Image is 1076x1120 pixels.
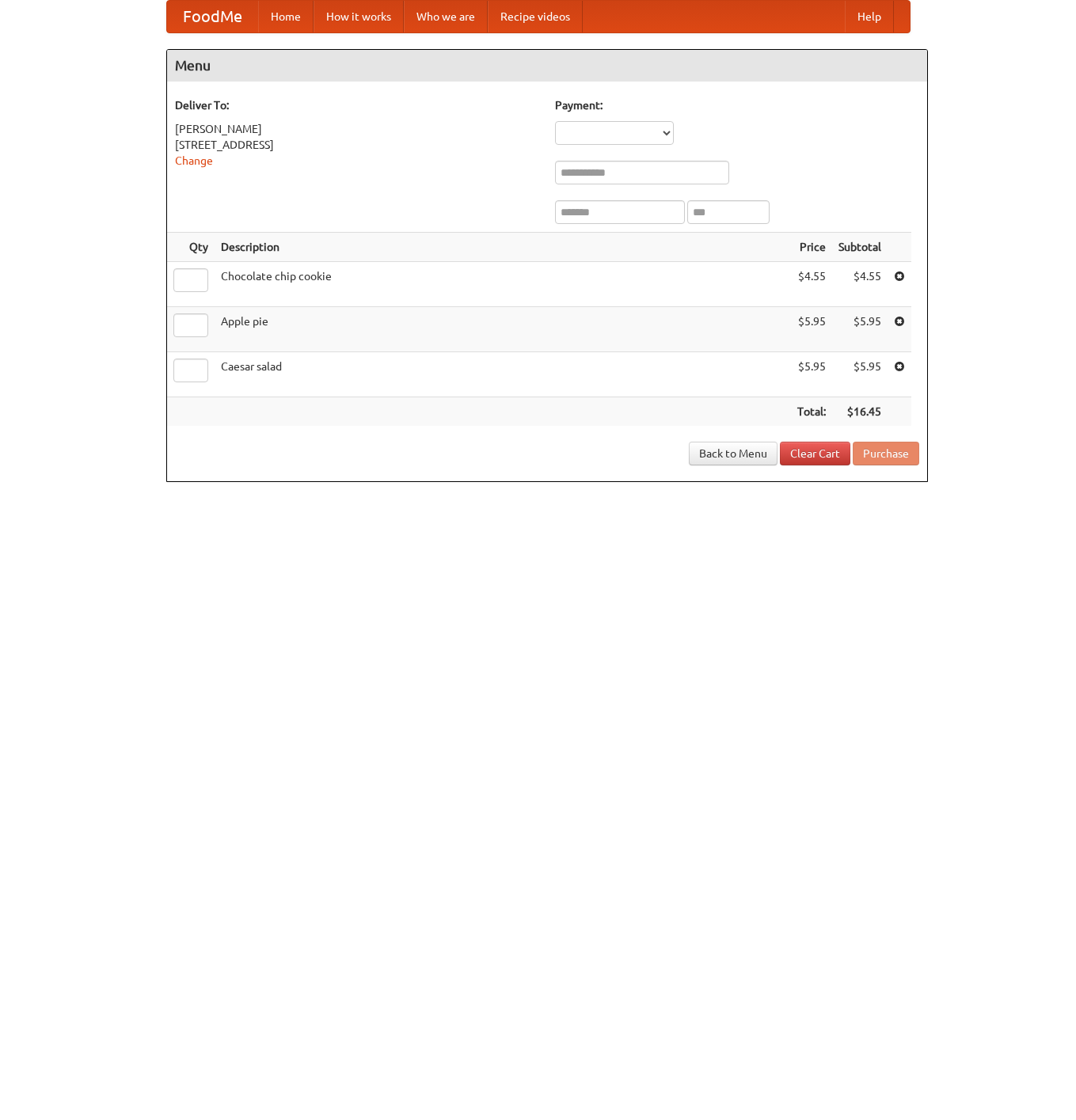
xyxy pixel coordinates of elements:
[215,262,791,307] td: Chocolate chip cookie
[555,97,919,113] h5: Payment:
[832,262,888,307] td: $4.55
[832,307,888,352] td: $5.95
[791,262,832,307] td: $4.55
[175,97,539,113] h5: Deliver To:
[853,442,919,465] button: Purchase
[215,352,791,397] td: Caesar salad
[780,442,850,465] a: Clear Cart
[689,442,778,465] a: Back to Menu
[791,307,832,352] td: $5.95
[167,233,215,262] th: Qty
[215,307,791,352] td: Apple pie
[832,397,888,427] th: $16.45
[832,233,888,262] th: Subtotal
[215,233,791,262] th: Description
[167,1,258,32] a: FoodMe
[791,397,832,427] th: Total:
[167,50,927,82] h4: Menu
[175,154,213,167] a: Change
[404,1,488,32] a: Who we are
[845,1,894,32] a: Help
[488,1,583,32] a: Recipe videos
[832,352,888,397] td: $5.95
[175,137,539,153] div: [STREET_ADDRESS]
[791,352,832,397] td: $5.95
[314,1,404,32] a: How it works
[791,233,832,262] th: Price
[258,1,314,32] a: Home
[175,121,539,137] div: [PERSON_NAME]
